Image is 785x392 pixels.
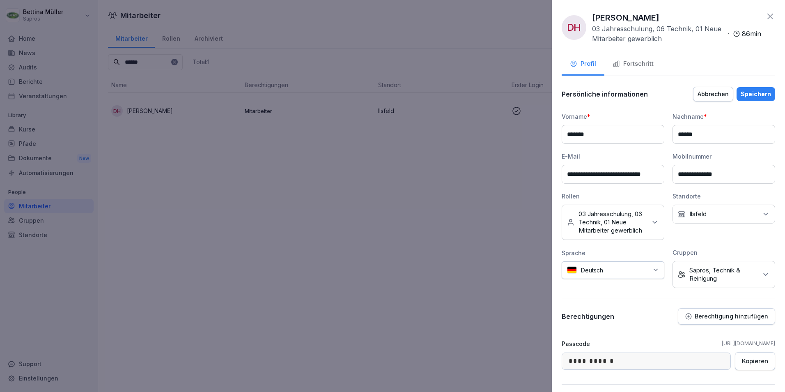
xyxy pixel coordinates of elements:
[673,112,775,121] div: Nachname
[735,352,775,370] button: Kopieren
[742,29,761,39] p: 86 min
[562,90,648,98] p: Persönliche informationen
[562,112,664,121] div: Vorname
[562,312,614,321] p: Berechtigungen
[695,313,768,320] p: Berechtigung hinzufügen
[562,152,664,161] div: E-Mail
[742,357,768,366] div: Kopieren
[562,249,664,257] div: Sprache
[578,210,647,235] p: 03 Jahresschulung, 06 Technik, 01 Neue Mitarbeiter gewerblich
[592,24,761,44] div: ·
[698,90,729,99] div: Abbrechen
[673,192,775,201] div: Standorte
[613,59,654,69] div: Fortschritt
[562,15,586,40] div: DH
[693,87,733,101] button: Abbrechen
[673,152,775,161] div: Mobilnummer
[689,210,707,218] p: Ilsfeld
[562,261,664,279] div: Deutsch
[567,266,577,274] img: de.svg
[562,339,590,348] p: Passcode
[562,53,604,76] button: Profil
[741,90,771,99] div: Speichern
[604,53,662,76] button: Fortschritt
[570,59,596,69] div: Profil
[592,24,725,44] p: 03 Jahresschulung, 06 Technik, 01 Neue Mitarbeiter gewerblich
[689,266,757,283] p: Sapros, Technik & Reinigung
[737,87,775,101] button: Speichern
[673,248,775,257] div: Gruppen
[562,192,664,201] div: Rollen
[722,340,775,347] a: [URL][DOMAIN_NAME]
[678,308,775,325] button: Berechtigung hinzufügen
[592,12,659,24] p: [PERSON_NAME]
